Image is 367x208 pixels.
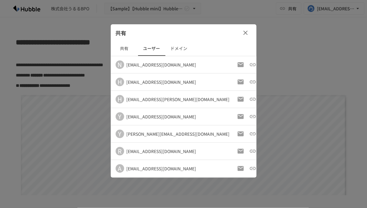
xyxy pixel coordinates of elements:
[235,145,247,157] button: 招待メールの再送
[235,128,247,140] button: 招待メールの再送
[235,76,247,88] button: 招待メールの再送
[127,62,196,68] div: [EMAIL_ADDRESS][DOMAIN_NAME]
[127,79,196,85] div: [EMAIL_ADDRESS][DOMAIN_NAME]
[111,24,257,41] div: 共有
[116,60,124,69] div: N
[247,145,259,157] button: 招待URLをコピー（以前のものは破棄）
[247,76,259,88] button: 招待URLをコピー（以前のものは破棄）
[138,41,165,56] button: ユーザー
[116,164,124,173] div: A
[116,112,124,121] div: Y
[116,147,124,155] div: R
[127,131,230,137] div: [PERSON_NAME][EMAIL_ADDRESS][DOMAIN_NAME]
[247,128,259,140] button: 招待URLをコピー（以前のものは破棄）
[116,130,124,138] div: Y
[127,165,196,172] div: [EMAIL_ADDRESS][DOMAIN_NAME]
[111,41,138,56] button: 共有
[127,148,196,154] div: [EMAIL_ADDRESS][DOMAIN_NAME]
[116,95,124,104] div: H
[165,41,193,56] button: ドメイン
[247,162,259,175] button: 招待URLをコピー（以前のものは破棄）
[127,114,196,120] div: [EMAIL_ADDRESS][DOMAIN_NAME]
[247,93,259,105] button: 招待URLをコピー（以前のものは破棄）
[235,93,247,105] button: 招待メールの再送
[235,111,247,123] button: 招待メールの再送
[235,59,247,71] button: 招待メールの再送
[247,111,259,123] button: 招待URLをコピー（以前のものは破棄）
[127,96,230,102] div: [EMAIL_ADDRESS][PERSON_NAME][DOMAIN_NAME]
[116,78,124,86] div: H
[247,59,259,71] button: 招待URLをコピー（以前のものは破棄）
[235,162,247,175] button: 招待メールの再送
